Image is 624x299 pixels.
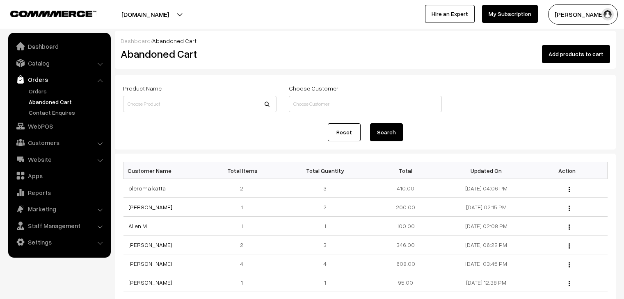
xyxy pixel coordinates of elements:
[482,5,538,23] a: My Subscription
[204,217,285,236] td: 1
[446,254,527,273] td: [DATE] 03:45 PM
[289,96,442,112] input: Choose Customer
[27,87,108,95] a: Orders
[10,11,96,17] img: COMMMERCE
[365,179,446,198] td: 410.00
[446,273,527,292] td: [DATE] 12:38 PM
[601,8,614,20] img: user
[365,162,446,179] th: Total
[365,273,446,292] td: 95.00
[569,187,570,192] img: Menu
[128,260,172,267] a: [PERSON_NAME]
[446,236,527,254] td: [DATE] 06:22 PM
[285,217,366,236] td: 1
[10,152,108,167] a: Website
[542,45,610,63] button: Add products to cart
[204,162,285,179] th: Total Items
[365,198,446,217] td: 200.00
[285,179,366,198] td: 3
[10,218,108,233] a: Staff Management
[10,235,108,249] a: Settings
[285,198,366,217] td: 2
[569,262,570,267] img: Menu
[285,162,366,179] th: Total Quantity
[128,241,172,248] a: [PERSON_NAME]
[121,36,610,45] div: /
[10,202,108,216] a: Marketing
[204,179,285,198] td: 2
[204,236,285,254] td: 2
[204,273,285,292] td: 1
[285,273,366,292] td: 1
[121,37,151,44] a: Dashboard
[204,254,285,273] td: 4
[10,8,82,18] a: COMMMERCE
[365,217,446,236] td: 100.00
[285,254,366,273] td: 4
[370,123,403,141] button: Search
[128,222,147,229] a: Alien M
[123,96,277,112] input: Choose Product
[285,236,366,254] td: 3
[128,204,172,211] a: [PERSON_NAME]
[425,5,475,23] a: Hire an Expert
[204,198,285,217] td: 1
[121,48,276,60] h2: Abandoned Cart
[569,281,570,286] img: Menu
[10,39,108,54] a: Dashboard
[123,84,162,93] label: Product Name
[527,162,608,179] th: Action
[328,123,361,141] a: Reset
[10,72,108,87] a: Orders
[446,217,527,236] td: [DATE] 02:08 PM
[10,185,108,200] a: Reports
[123,162,204,179] th: Customer Name
[10,56,108,70] a: Catalog
[10,135,108,150] a: Customers
[569,224,570,230] img: Menu
[548,4,618,25] button: [PERSON_NAME]…
[27,97,108,106] a: Abandoned Cart
[365,236,446,254] td: 346.00
[569,243,570,249] img: Menu
[569,206,570,211] img: Menu
[128,279,172,286] a: [PERSON_NAME]
[289,84,338,93] label: Choose Customer
[10,168,108,183] a: Apps
[446,179,527,198] td: [DATE] 04:06 PM
[365,254,446,273] td: 608.00
[152,37,197,44] span: Abandoned Cart
[446,198,527,217] td: [DATE] 02:15 PM
[446,162,527,179] th: Updated On
[10,119,108,134] a: WebPOS
[128,185,166,192] a: pleroma katta
[27,108,108,117] a: Contact Enquires
[93,4,198,25] button: [DOMAIN_NAME]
